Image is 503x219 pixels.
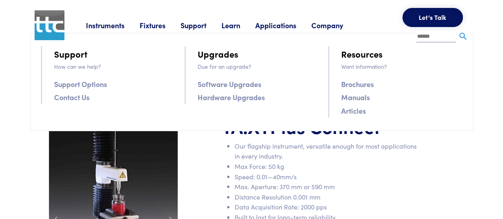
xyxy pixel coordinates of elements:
[222,115,420,138] h1: TA.XT
[235,141,420,161] li: Our flagship instrument, versatile enough for most applications in every industry.
[311,20,358,30] a: Company
[86,20,140,30] a: Instruments
[54,78,107,90] a: Support Options
[198,47,238,61] a: Upgrades
[255,20,311,30] a: Applications
[235,192,420,202] li: Distance Resolution 0.001 mm
[341,105,366,116] a: Articles
[235,202,420,212] li: Data Acquisition Rate: 2000 pps
[235,182,420,192] li: Max. Aperture: 370 mm or 590 mm
[198,62,319,71] p: Due for an upgrade?
[235,172,420,182] li: Speed: 0.01—40mm/s
[54,47,87,61] a: Support
[341,78,374,90] a: Brochures
[54,62,175,71] p: How can we help?
[140,20,181,30] a: Fixtures
[181,20,221,30] a: Support
[341,47,383,61] a: Resources
[198,78,261,90] a: Software Upgrades
[235,161,420,172] li: Max Force: 50 kg
[402,8,463,27] button: Let's Talk
[198,91,265,103] a: Hardware Upgrades
[221,20,255,30] a: Learn
[341,62,462,71] p: Want information?
[35,10,64,40] img: ttc_logo_1x1_v1.0.png
[341,91,370,103] a: Manuals
[54,91,89,103] a: Contact Us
